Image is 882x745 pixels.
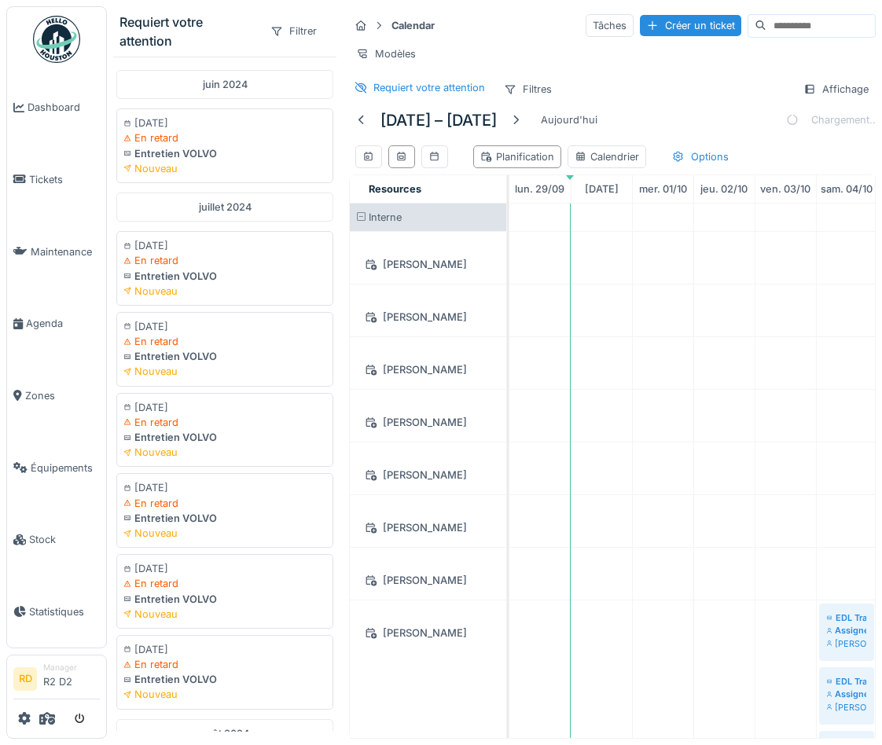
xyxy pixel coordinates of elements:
div: [DATE] [123,116,326,130]
div: En retard [123,415,326,430]
div: [PERSON_NAME] [359,465,497,485]
div: Tâches [586,14,634,37]
div: juin 2024 [116,70,333,99]
div: Créer un ticket [640,15,741,36]
div: Entretien VOLVO [123,592,326,607]
div: Calendrier [575,149,639,164]
div: [DATE] [123,480,326,495]
li: RD [13,667,37,691]
div: Entretien VOLVO [123,511,326,526]
div: juillet 2024 [116,193,333,222]
div: [PERSON_NAME] [359,255,497,274]
div: [PERSON_NAME] [359,307,497,327]
span: Dashboard [28,100,100,115]
h5: [DATE] – [DATE] [380,111,497,130]
div: Entretien VOLVO [123,146,326,161]
div: Aujourd'hui [535,109,604,130]
li: R2 D2 [43,662,100,695]
div: En retard [123,496,326,511]
div: [DATE] [123,642,326,657]
span: Resources [369,183,421,195]
a: 29 septembre 2025 [511,178,568,200]
div: Entretien VOLVO [123,430,326,445]
div: [PERSON_NAME] [359,518,497,538]
span: Stock [29,532,100,547]
a: 4 octobre 2025 [817,178,876,200]
a: Agenda [7,288,106,360]
div: [DATE] [123,238,326,253]
div: En retard [123,130,326,145]
a: 2 octobre 2025 [696,178,752,200]
img: Badge_color-CXgf-gQk.svg [33,16,80,63]
div: [PERSON_NAME] [359,413,497,432]
strong: Calendar [385,18,441,33]
div: Chargement.. [786,108,876,133]
div: Nouveau [123,161,326,176]
div: Nouveau [123,364,326,379]
div: Affichage [796,78,876,101]
div: Entretien VOLVO [123,269,326,284]
div: Nouveau [123,284,326,299]
a: Dashboard [7,72,106,144]
div: [PERSON_NAME] [359,623,497,643]
a: 30 septembre 2025 [581,178,623,200]
div: [DATE] [123,561,326,576]
div: En retard [123,576,326,591]
span: Statistiques [29,604,100,619]
div: Requiert votre attention [373,80,485,95]
a: Stock [7,504,106,576]
div: Nouveau [123,445,326,460]
span: Tickets [29,172,100,187]
div: Entretien VOLVO [123,349,326,364]
div: Filtrer [263,20,324,42]
div: [PERSON_NAME] [359,571,497,590]
a: Équipements [7,431,106,504]
div: [DATE] [123,400,326,415]
a: 1 octobre 2025 [635,178,691,200]
div: En retard [123,657,326,672]
span: Agenda [26,316,100,331]
span: Maintenance [31,244,100,259]
div: Nouveau [123,687,326,702]
div: Entretien VOLVO [123,672,326,687]
div: Nouveau [123,607,326,622]
div: Manager [43,662,100,673]
div: EDL Tracteur [827,611,866,624]
a: Statistiques [7,576,106,648]
div: Filtres [497,78,559,101]
span: Zones [25,388,100,403]
div: [PERSON_NAME] [827,637,866,650]
div: [PERSON_NAME] [359,360,497,380]
a: Maintenance [7,215,106,288]
div: Planification [480,149,554,164]
div: EDL Tracteur [827,675,866,688]
a: 3 octobre 2025 [756,178,814,200]
div: Requiert votre attention [119,13,257,50]
a: RD ManagerR2 D2 [13,662,100,699]
div: En retard [123,253,326,268]
span: Équipements [31,461,100,475]
div: En retard [123,334,326,349]
a: Zones [7,360,106,432]
a: Tickets [7,144,106,216]
span: Interne [369,211,402,223]
div: Nouveau [123,526,326,541]
div: Modèles [349,42,423,65]
div: Options [665,145,736,168]
div: [DATE] [123,319,326,334]
div: Assigné [827,688,866,700]
div: [PERSON_NAME] [827,701,866,714]
div: Assigné [827,624,866,637]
